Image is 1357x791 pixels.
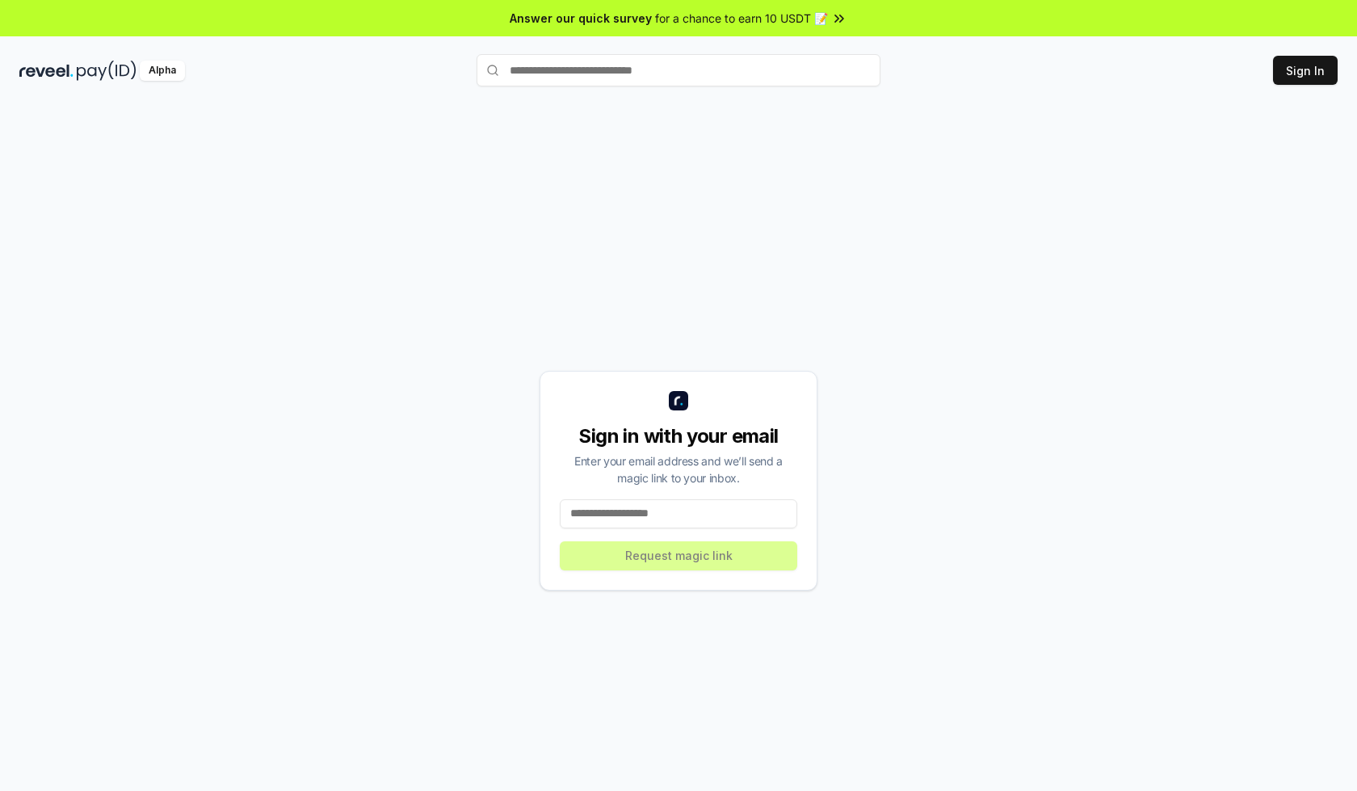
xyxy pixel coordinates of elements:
[1273,56,1338,85] button: Sign In
[560,452,797,486] div: Enter your email address and we’ll send a magic link to your inbox.
[140,61,185,81] div: Alpha
[560,423,797,449] div: Sign in with your email
[655,10,828,27] span: for a chance to earn 10 USDT 📝
[77,61,137,81] img: pay_id
[19,61,74,81] img: reveel_dark
[669,391,688,410] img: logo_small
[510,10,652,27] span: Answer our quick survey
